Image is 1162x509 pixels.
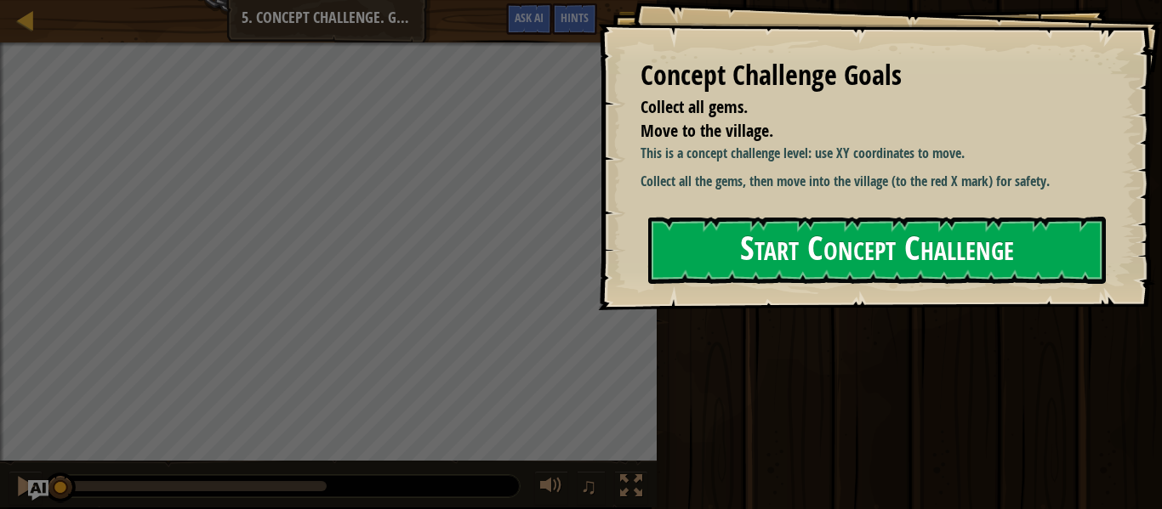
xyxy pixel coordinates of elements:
span: Move to the village. [641,119,773,142]
button: ♫ [577,471,606,506]
button: Start Concept Challenge [648,217,1106,284]
button: Ctrl + P: Pause [9,471,43,506]
p: This is a concept challenge level: use XY coordinates to move. [641,144,1117,163]
span: ♫ [580,473,597,499]
li: Collect all gems. [619,95,1098,120]
div: Concept Challenge Goals [641,56,1102,95]
button: Adjust volume [534,471,568,506]
p: Collect all the gems, then move into the village (to the red X mark) for safety. [641,172,1117,191]
span: Hints [561,9,589,25]
span: Collect all gems. [641,95,748,118]
button: Ask AI [506,3,552,35]
button: Ask AI [28,480,48,501]
li: Move to the village. [619,119,1098,144]
button: Toggle fullscreen [614,471,648,506]
span: Ask AI [515,9,544,25]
